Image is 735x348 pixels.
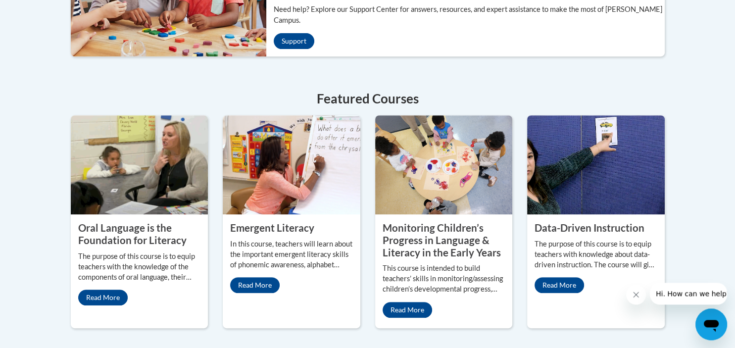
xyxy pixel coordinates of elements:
property: Data-Driven Instruction [535,222,644,234]
a: Read More [230,277,280,293]
p: The purpose of this course is to equip teachers with the knowledge of the components of oral lang... [78,251,201,283]
p: In this course, teachers will learn about the important emergent literacy skills of phonemic awar... [230,239,353,270]
p: The purpose of this course is to equip teachers with knowledge about data-driven instruction. The... [535,239,657,270]
h4: Featured Courses [71,89,665,108]
p: This course is intended to build teachers’ skills in monitoring/assessing children’s developmenta... [383,263,505,295]
img: Emergent Literacy [223,115,360,214]
p: Need help? Explore our Support Center for answers, resources, and expert assistance to make the m... [274,4,665,26]
img: Data-Driven Instruction [527,115,665,214]
span: Hi. How can we help? [6,7,80,15]
iframe: Message from company [650,283,727,304]
iframe: Close message [626,285,646,304]
property: Oral Language is the Foundation for Literacy [78,222,187,246]
a: Read More [535,277,584,293]
a: Support [274,33,314,49]
a: Read More [78,290,128,305]
img: Oral Language is the Foundation for Literacy [71,115,208,214]
iframe: Button to launch messaging window [695,308,727,340]
property: Emergent Literacy [230,222,314,234]
a: Read More [383,302,432,318]
img: Monitoring Children’s Progress in Language & Literacy in the Early Years [375,115,513,214]
property: Monitoring Children’s Progress in Language & Literacy in the Early Years [383,222,501,258]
